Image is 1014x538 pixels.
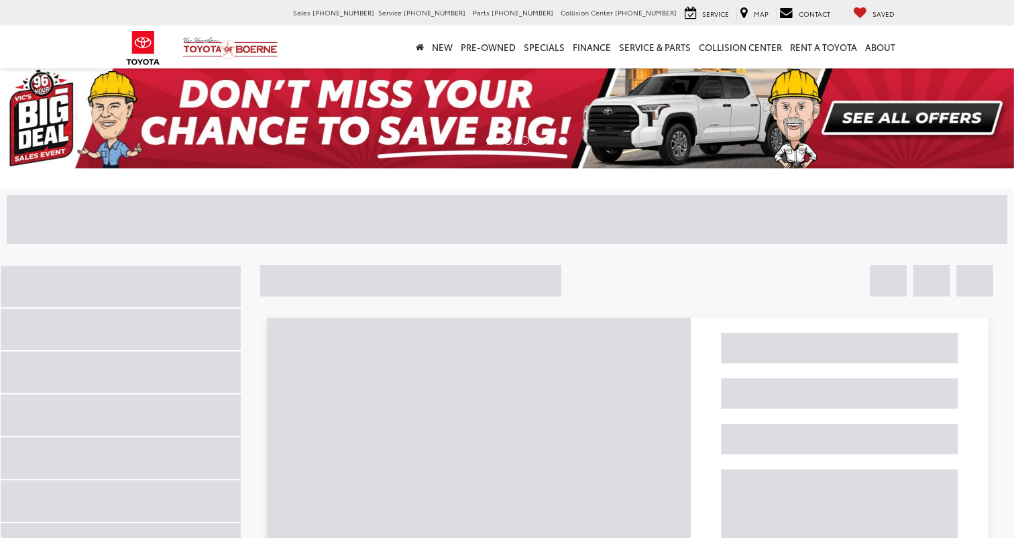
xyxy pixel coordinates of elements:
[428,25,457,68] a: New
[182,36,278,60] img: Vic Vaughan Toyota of Boerne
[702,9,729,19] span: Service
[313,7,374,17] span: [PHONE_NUMBER]
[615,25,695,68] a: Service & Parts: Opens in a new tab
[754,9,769,19] span: Map
[615,7,677,17] span: [PHONE_NUMBER]
[776,6,834,21] a: Contact
[872,9,895,19] span: Saved
[850,6,898,21] a: My Saved Vehicles
[412,25,428,68] a: Home
[861,25,899,68] a: About
[404,7,465,17] span: [PHONE_NUMBER]
[473,7,490,17] span: Parts
[786,25,861,68] a: Rent a Toyota
[799,9,830,19] span: Contact
[681,6,732,21] a: Service
[736,6,772,21] a: Map
[492,7,553,17] span: [PHONE_NUMBER]
[520,25,569,68] a: Specials
[457,25,520,68] a: Pre-Owned
[569,25,615,68] a: Finance
[695,25,786,68] a: Collision Center
[561,7,613,17] span: Collision Center
[378,7,402,17] span: Service
[118,26,168,70] img: Toyota
[293,7,311,17] span: Sales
